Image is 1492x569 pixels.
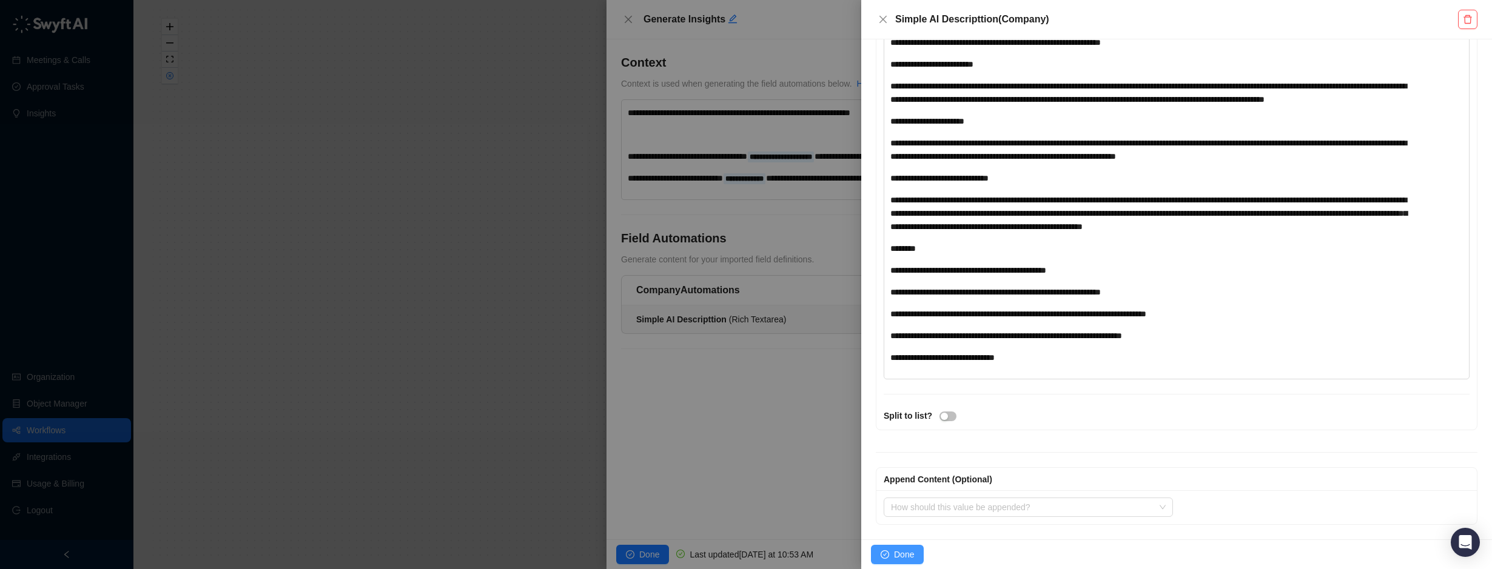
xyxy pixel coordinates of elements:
[876,12,890,27] button: Close
[884,411,932,421] strong: Split to list?
[1451,528,1480,557] div: Open Intercom Messenger
[1463,15,1473,24] span: delete
[884,473,1470,486] div: Append Content (Optional)
[871,545,924,564] button: Done
[894,548,914,561] span: Done
[878,15,888,24] span: close
[895,12,1458,27] h5: Simple AI Descripttion ( Company )
[881,550,889,559] span: check-circle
